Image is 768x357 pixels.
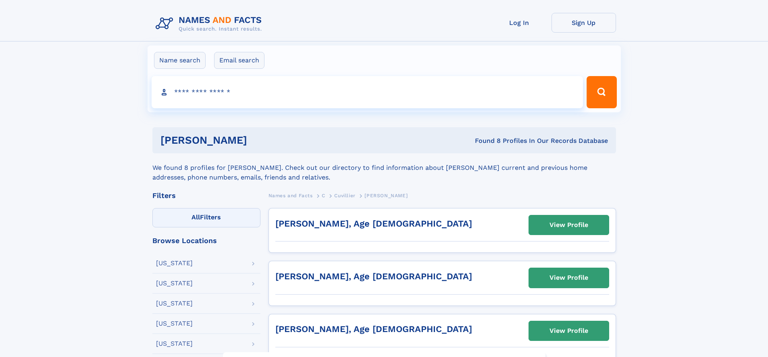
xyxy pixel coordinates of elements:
a: [PERSON_NAME], Age [DEMOGRAPHIC_DATA] [275,271,472,281]
span: [PERSON_NAME] [364,193,408,198]
div: View Profile [549,268,588,287]
a: [PERSON_NAME], Age [DEMOGRAPHIC_DATA] [275,219,472,229]
a: C [322,190,325,200]
img: Logo Names and Facts [152,13,268,35]
button: Search Button [587,76,616,108]
div: We found 8 profiles for [PERSON_NAME]. Check out our directory to find information about [PERSON_... [152,153,616,182]
a: Log In [487,13,552,33]
a: View Profile [529,321,609,340]
label: Name search [154,52,206,69]
a: Names and Facts [268,190,313,200]
div: [US_STATE] [156,340,193,347]
span: All [191,213,200,221]
label: Filters [152,208,260,227]
div: Filters [152,192,260,199]
a: View Profile [529,268,609,287]
a: Cuvillier [334,190,355,200]
div: Browse Locations [152,237,260,244]
a: Sign Up [552,13,616,33]
div: [US_STATE] [156,280,193,287]
span: C [322,193,325,198]
a: [PERSON_NAME], Age [DEMOGRAPHIC_DATA] [275,324,472,334]
div: Found 8 Profiles In Our Records Database [361,136,608,145]
div: [US_STATE] [156,260,193,266]
span: Cuvillier [334,193,355,198]
div: View Profile [549,216,588,234]
div: [US_STATE] [156,320,193,327]
div: [US_STATE] [156,300,193,307]
h1: [PERSON_NAME] [160,135,361,145]
div: View Profile [549,322,588,340]
label: Email search [214,52,264,69]
a: View Profile [529,215,609,235]
input: search input [152,76,583,108]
